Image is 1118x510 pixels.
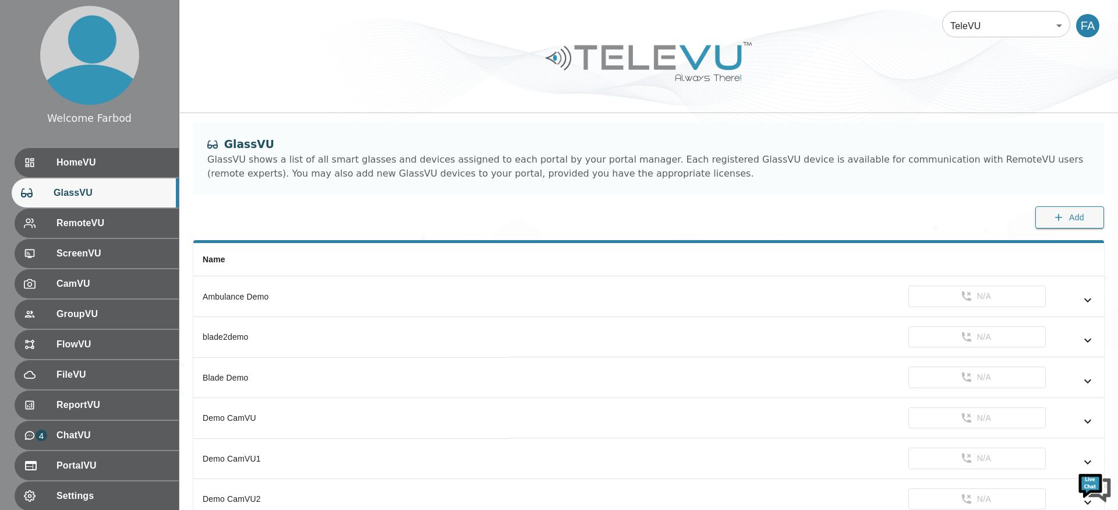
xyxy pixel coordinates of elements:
div: ScreenVU [15,239,179,268]
div: HomeVU [15,148,179,177]
div: blade2demo [203,331,499,343]
span: Settings [56,489,169,503]
span: ChatVU [56,428,169,442]
span: Add [1069,210,1084,225]
span: PortalVU [56,459,169,473]
div: Demo CamVU1 [203,453,499,465]
div: FA [1076,14,1099,37]
div: Demo CamVU [203,412,499,424]
div: TeleVU [942,9,1070,42]
span: GlassVU [54,186,169,200]
button: Add [1035,206,1104,229]
span: CamVU [56,277,169,291]
img: Chat Widget [1077,469,1112,504]
span: HomeVU [56,156,169,170]
div: GroupVU [15,300,179,329]
div: RemoteVU [15,209,179,238]
span: FileVU [56,368,169,382]
div: ReportVU [15,391,179,420]
div: FileVU [15,360,179,389]
div: GlassVU [207,136,1090,153]
span: ReportVU [56,398,169,412]
div: Demo CamVU2 [203,493,499,505]
span: FlowVU [56,337,169,351]
div: GlassVU shows a list of all smart glasses and devices assigned to each portal by your portal mana... [207,153,1090,181]
span: GroupVU [56,307,169,321]
span: ScreenVU [56,247,169,261]
div: 4ChatVU [15,421,179,450]
div: FlowVU [15,330,179,359]
div: PortalVU [15,451,179,480]
div: Welcome Farbod [47,111,132,126]
div: Blade Demo [203,372,499,384]
p: 4 [36,430,47,441]
div: Ambulance Demo [203,291,499,303]
div: GlassVU [12,178,179,207]
img: Logo [544,37,753,86]
span: Name [203,255,225,264]
span: RemoteVU [56,216,169,230]
img: profile.png [40,6,139,105]
div: CamVU [15,269,179,298]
